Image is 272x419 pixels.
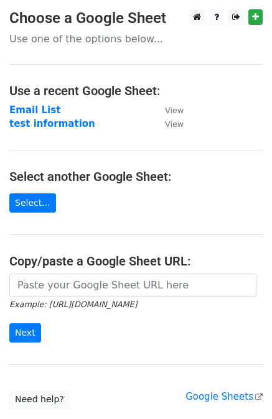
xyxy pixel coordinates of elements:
[165,106,184,115] small: View
[9,83,263,98] h4: Use a recent Google Sheet:
[9,9,263,27] h3: Choose a Google Sheet
[9,274,256,297] input: Paste your Google Sheet URL here
[165,119,184,129] small: View
[9,390,70,409] a: Need help?
[9,300,137,309] small: Example: [URL][DOMAIN_NAME]
[9,169,263,184] h4: Select another Google Sheet:
[9,104,60,116] a: Email List
[9,118,95,129] a: test information
[185,391,263,402] a: Google Sheets
[152,118,184,129] a: View
[9,32,263,45] p: Use one of the options below...
[9,254,263,269] h4: Copy/paste a Google Sheet URL:
[152,104,184,116] a: View
[9,323,41,343] input: Next
[9,193,56,213] a: Select...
